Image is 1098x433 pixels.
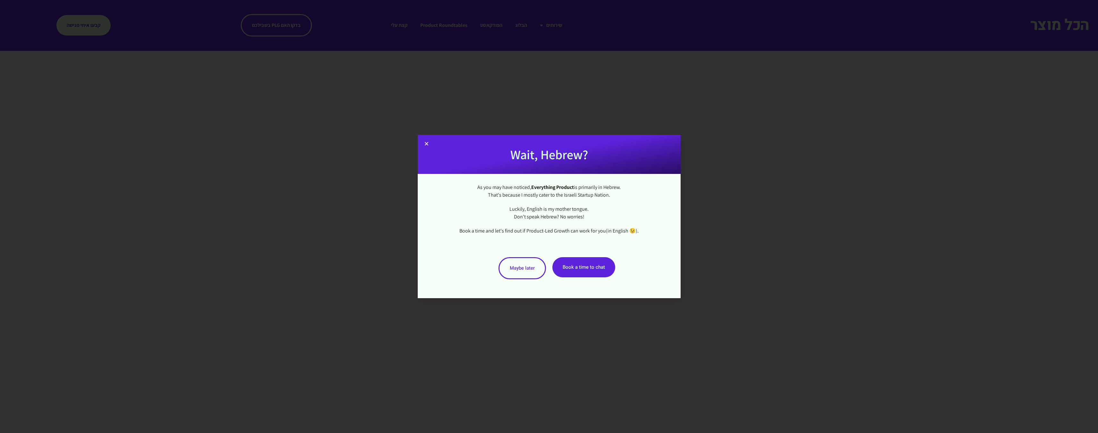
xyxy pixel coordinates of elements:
[459,227,606,234] span: Book a time and let's find out if Product-Led Growth can work for you
[444,205,654,221] p: Luckily, English is my mother tongue. Don't speak Hebrew? No worries!
[424,141,429,146] a: Close
[510,266,535,271] span: Maybe later
[470,148,628,161] h2: Wait, Hebrew?
[563,265,605,270] span: Book a time to chat
[444,227,654,235] p: (in English 😉).
[499,257,546,279] a: Maybe later
[444,184,654,199] p: As you may have noticed, is primarily in Hebrew. That's because I mostly cater to the Israeli Sta...
[531,184,574,191] b: Everything Product
[552,257,615,277] a: Book a time to chat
